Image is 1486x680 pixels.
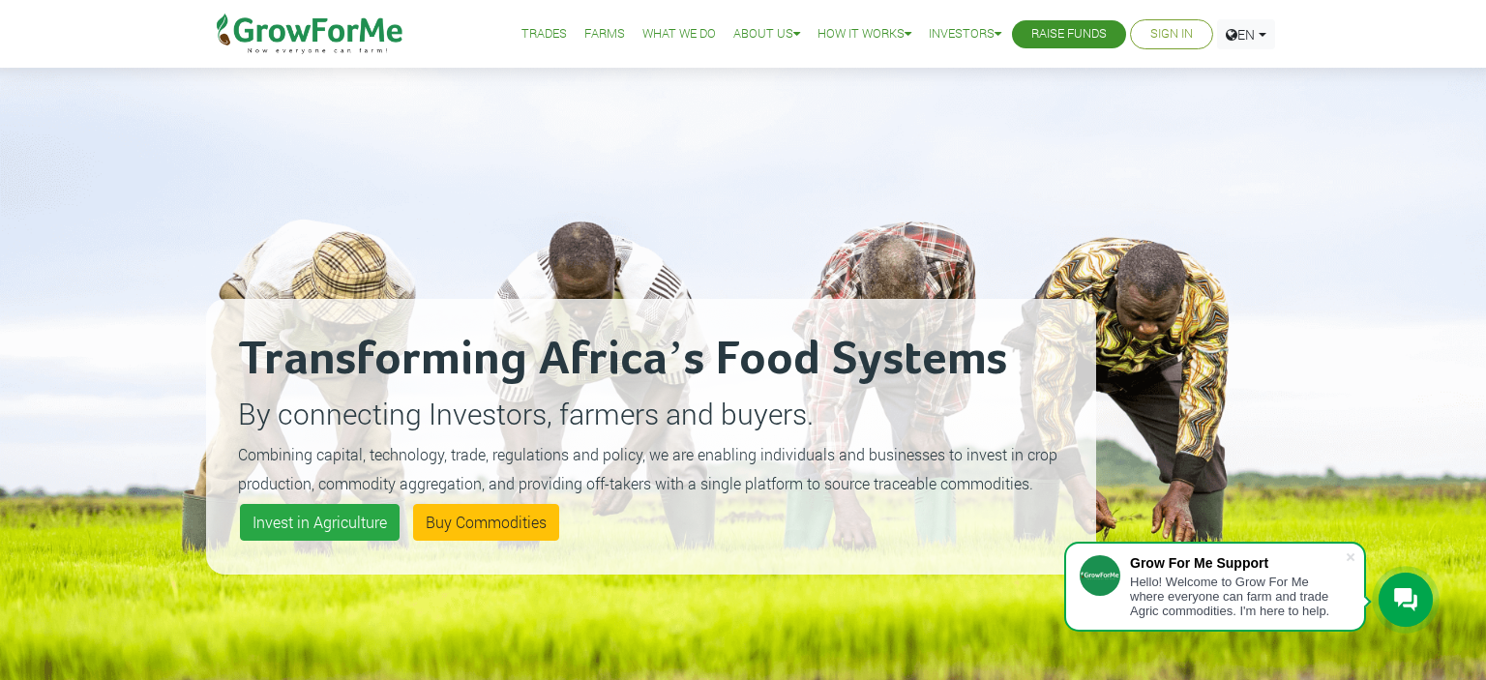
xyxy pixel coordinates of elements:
div: Hello! Welcome to Grow For Me where everyone can farm and trade Agric commodities. I'm here to help. [1130,575,1345,618]
div: Grow For Me Support [1130,555,1345,571]
a: Sign In [1150,24,1193,44]
a: How it Works [817,24,911,44]
a: Invest in Agriculture [240,504,400,541]
a: What We Do [642,24,716,44]
a: Trades [521,24,567,44]
h2: Transforming Africa’s Food Systems [238,331,1064,389]
small: Combining capital, technology, trade, regulations and policy, we are enabling individuals and bus... [238,444,1057,493]
a: Buy Commodities [413,504,559,541]
a: About Us [733,24,800,44]
a: Raise Funds [1031,24,1107,44]
a: Investors [929,24,1001,44]
p: By connecting Investors, farmers and buyers. [238,392,1064,435]
a: EN [1217,19,1275,49]
a: Farms [584,24,625,44]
